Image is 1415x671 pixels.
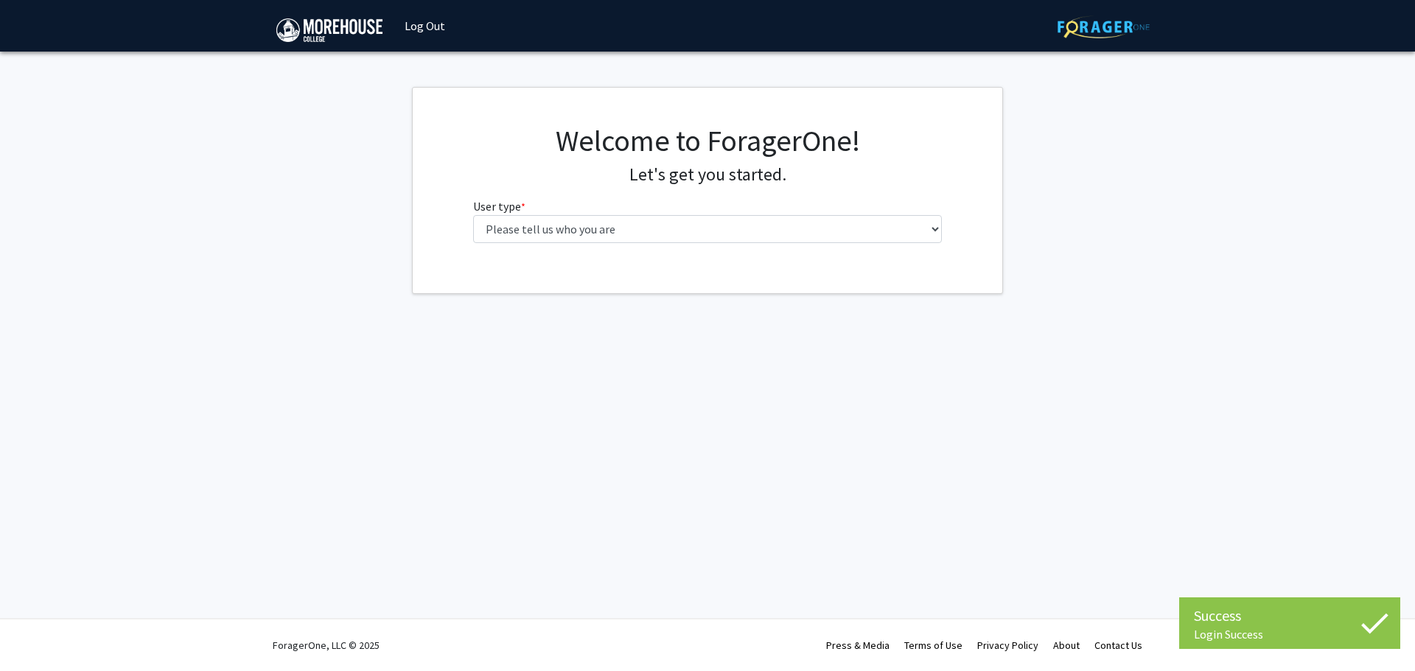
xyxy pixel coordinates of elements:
[904,639,962,652] a: Terms of Use
[1058,15,1150,38] img: ForagerOne Logo
[826,639,890,652] a: Press & Media
[1094,639,1142,652] a: Contact Us
[1194,627,1386,642] div: Login Success
[273,619,380,671] div: ForagerOne, LLC © 2025
[276,18,382,42] img: Morehouse College Logo
[1194,605,1386,627] div: Success
[977,639,1038,652] a: Privacy Policy
[473,197,525,215] label: User type
[473,164,943,186] h4: Let's get you started.
[473,123,943,158] h1: Welcome to ForagerOne!
[1053,639,1080,652] a: About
